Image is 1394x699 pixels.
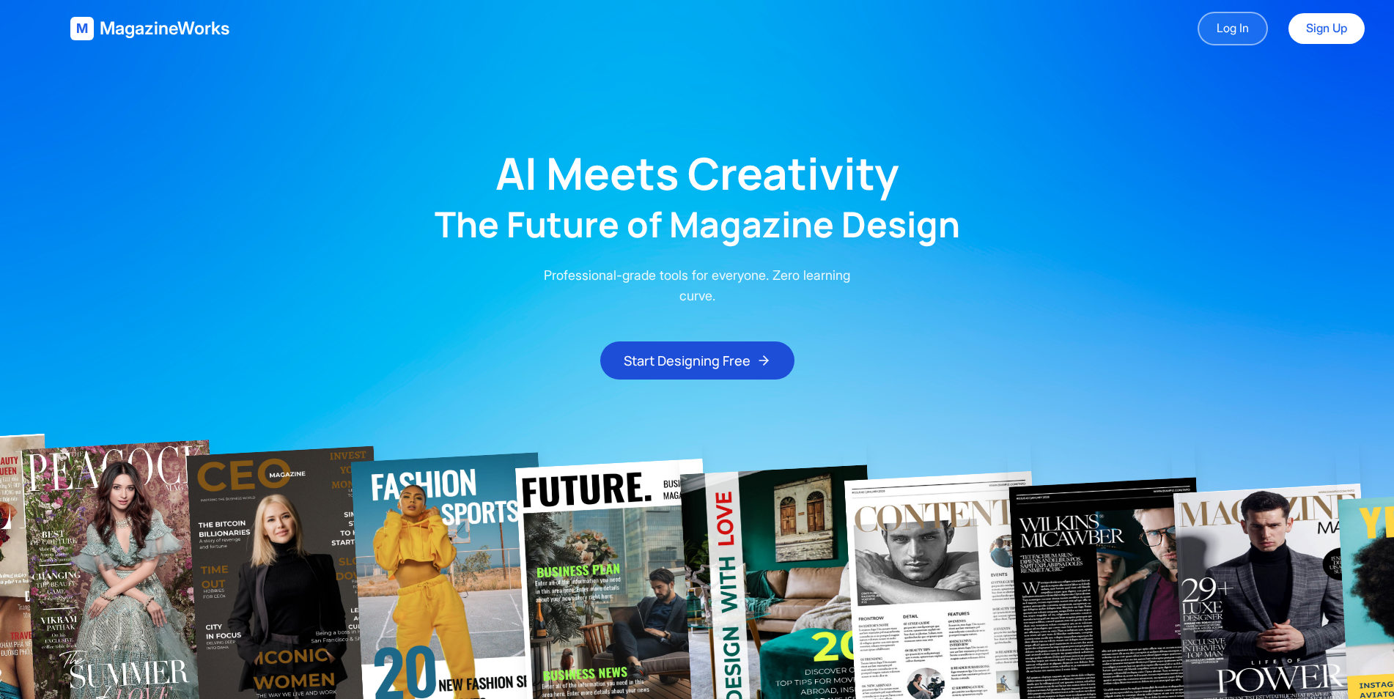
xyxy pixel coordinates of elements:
a: Sign Up [1288,13,1365,44]
h1: AI Meets Creativity [495,151,899,195]
a: Log In [1198,12,1268,45]
span: M [76,18,88,39]
button: Start Designing Free [600,341,794,380]
p: Professional-grade tools for everyone. Zero learning curve. [533,265,861,306]
span: MagazineWorks [100,17,229,40]
h2: The Future of Magazine Design [435,207,960,242]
